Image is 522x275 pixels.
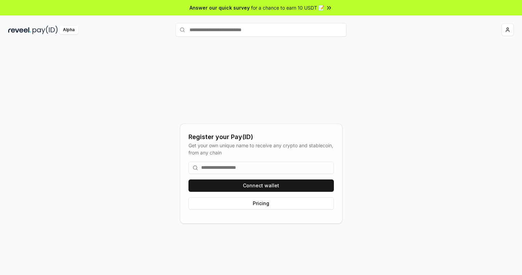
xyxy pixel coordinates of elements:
span: Answer our quick survey [190,4,250,11]
span: for a chance to earn 10 USDT 📝 [251,4,324,11]
button: Connect wallet [188,179,334,192]
button: Pricing [188,197,334,210]
img: pay_id [32,26,58,34]
div: Get your own unique name to receive any crypto and stablecoin, from any chain [188,142,334,156]
div: Register your Pay(ID) [188,132,334,142]
div: Alpha [59,26,78,34]
img: reveel_dark [8,26,31,34]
